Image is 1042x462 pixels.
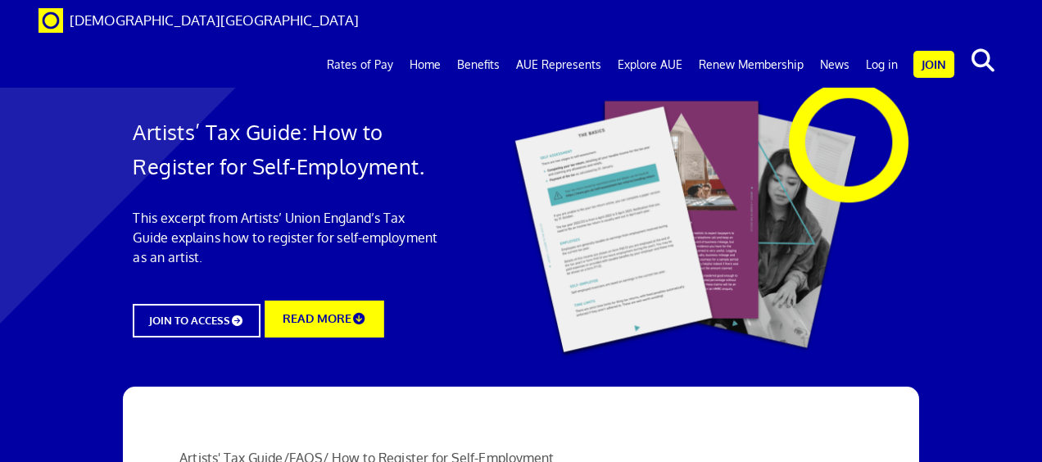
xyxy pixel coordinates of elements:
[913,51,954,78] a: Join
[812,44,858,85] a: News
[133,115,442,183] h1: Artists’ Tax Guide: How to Register for Self-Employment.
[449,44,508,85] a: Benefits
[609,44,691,85] a: Explore AUE
[401,44,449,85] a: Home
[958,43,1008,78] button: search
[265,301,383,337] a: READ MORE
[508,44,609,85] a: AUE Represents
[133,304,260,337] a: JOIN TO ACCESS
[691,44,812,85] a: Renew Membership
[70,11,359,29] span: [DEMOGRAPHIC_DATA][GEOGRAPHIC_DATA]
[133,208,442,267] p: This excerpt from Artists’ Union England’s Tax Guide explains how to register for self-employment...
[858,44,906,85] a: Log in
[319,44,401,85] a: Rates of Pay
